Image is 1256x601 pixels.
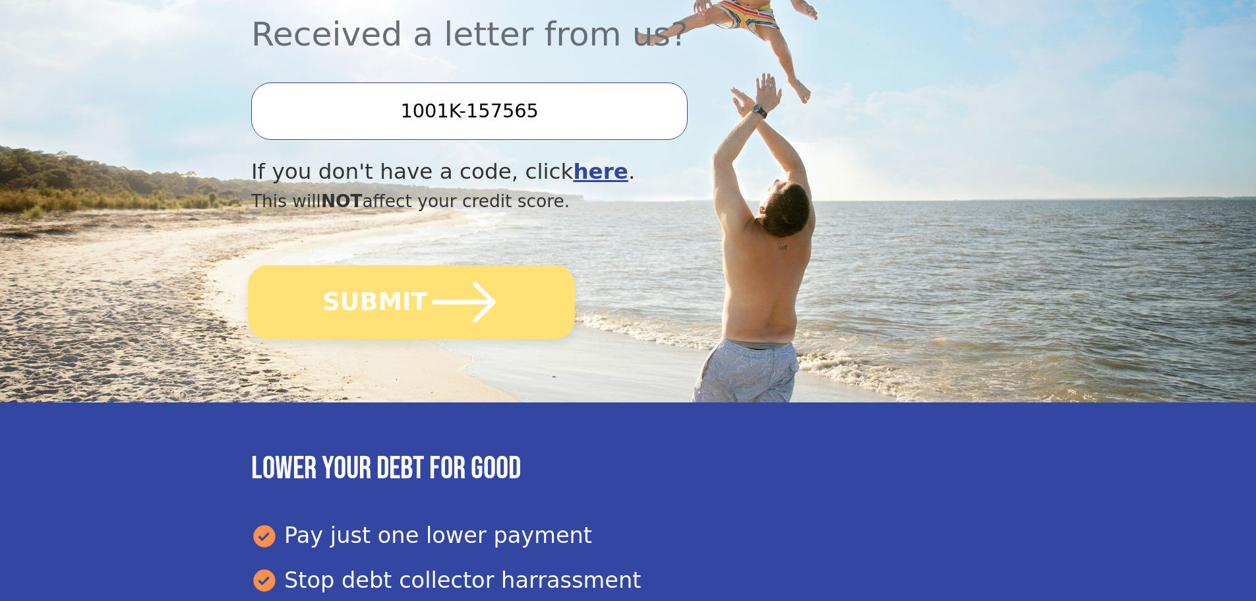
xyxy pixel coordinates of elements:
a: here [573,159,628,184]
input: Enter your Offer Code: [251,82,688,139]
button: SUBMIT [248,265,575,339]
div: This will affect your credit score. [251,188,892,214]
div: If you don't have a code, click . [251,156,892,188]
div: Stop debt collector harrassment [251,564,1005,597]
span: NOT [321,191,363,211]
h3: Lower your debt for good [251,450,1005,488]
div: Pay just one lower payment [251,519,1005,552]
